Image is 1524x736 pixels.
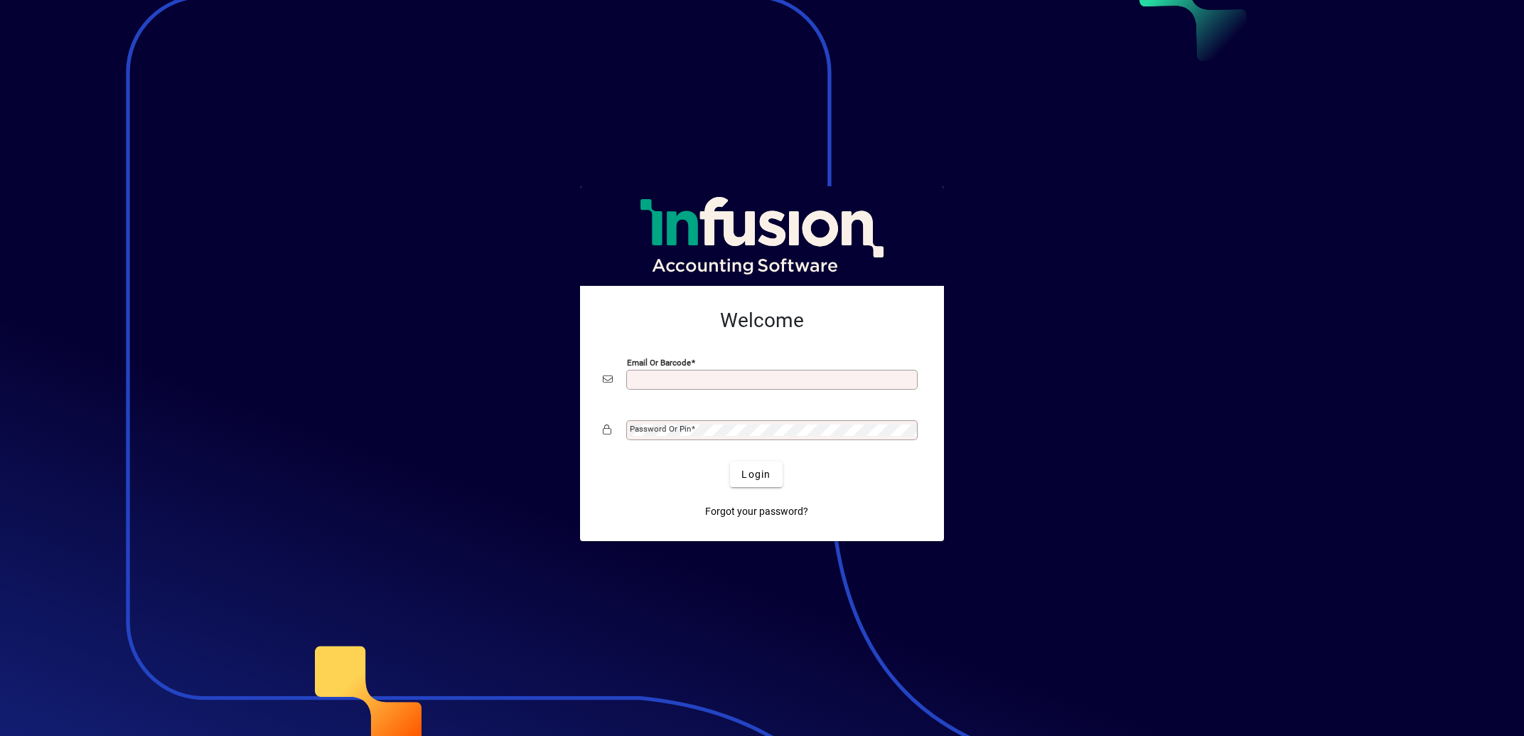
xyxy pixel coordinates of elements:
[705,504,808,519] span: Forgot your password?
[627,358,691,368] mat-label: Email or Barcode
[603,309,921,333] h2: Welcome
[699,498,814,524] a: Forgot your password?
[741,467,771,482] span: Login
[730,462,782,487] button: Login
[630,424,691,434] mat-label: Password or Pin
